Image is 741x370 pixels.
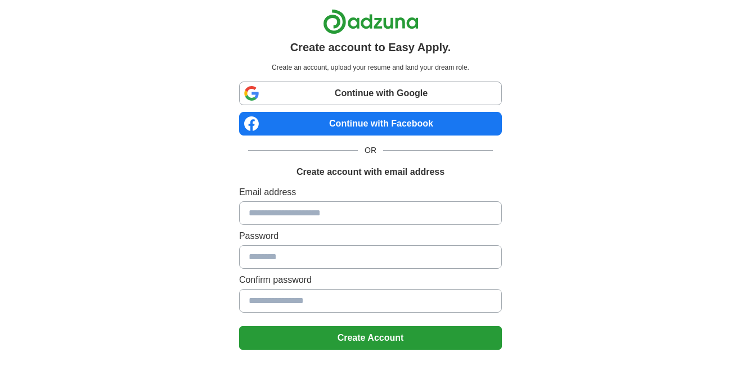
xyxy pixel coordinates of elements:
label: Confirm password [239,273,502,287]
img: Adzuna logo [323,9,419,34]
button: Create Account [239,326,502,350]
label: Email address [239,186,502,199]
label: Password [239,229,502,243]
span: OR [358,145,383,156]
h1: Create account to Easy Apply. [290,39,451,56]
p: Create an account, upload your resume and land your dream role. [241,62,500,73]
a: Continue with Google [239,82,502,105]
h1: Create account with email address [297,165,444,179]
a: Continue with Facebook [239,112,502,136]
